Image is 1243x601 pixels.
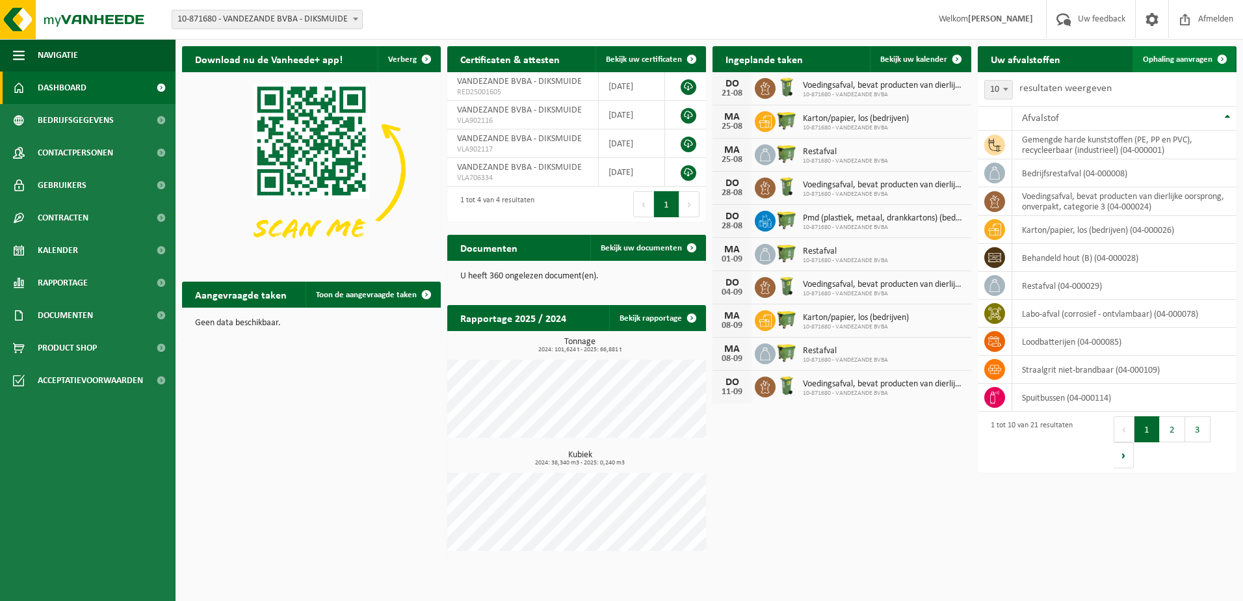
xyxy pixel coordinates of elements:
span: 10-871680 - VANDEZANDE BVBA [803,191,965,198]
img: WB-0140-HPE-GN-50 [776,375,798,397]
span: Ophaling aanvragen [1143,55,1212,64]
span: VLA706334 [457,173,588,183]
span: VLA902116 [457,116,588,126]
span: 2024: 101,624 t - 2025: 66,881 t [454,347,706,353]
span: 10 [985,81,1012,99]
div: 01-09 [719,255,745,264]
span: 10 [984,80,1013,100]
td: voedingsafval, bevat producten van dierlijke oorsprong, onverpakt, categorie 3 (04-000024) [1012,187,1236,216]
span: Afvalstof [1022,113,1059,124]
div: MA [719,112,745,122]
a: Bekijk uw kalender [870,46,970,72]
a: Bekijk uw documenten [590,235,705,261]
img: WB-1100-HPE-GN-50 [776,308,798,330]
div: MA [719,344,745,354]
span: Dashboard [38,72,86,104]
span: Contracten [38,202,88,234]
div: 28-08 [719,222,745,231]
div: 08-09 [719,321,745,330]
td: loodbatterijen (04-000085) [1012,328,1236,356]
span: VANDEZANDE BVBA - DIKSMUIDE [457,134,582,144]
img: Download de VHEPlus App [182,72,441,267]
a: Toon de aangevraagde taken [306,282,439,308]
span: 10-871680 - VANDEZANDE BVBA [803,224,965,232]
h2: Documenten [447,235,530,260]
span: Bedrijfsgegevens [38,104,114,137]
td: [DATE] [599,158,665,187]
span: 2024: 38,340 m3 - 2025: 0,240 m3 [454,460,706,466]
strong: [PERSON_NAME] [968,14,1033,24]
span: VANDEZANDE BVBA - DIKSMUIDE [457,163,582,172]
span: Documenten [38,299,93,332]
a: Ophaling aanvragen [1132,46,1235,72]
div: MA [719,311,745,321]
span: Verberg [388,55,417,64]
img: WB-1100-HPE-GN-50 [776,341,798,364]
p: U heeft 360 ongelezen document(en). [460,272,693,281]
span: 10-871680 - VANDEZANDE BVBA [803,157,888,165]
td: [DATE] [599,101,665,129]
td: labo-afval (corrosief - ontvlambaar) (04-000078) [1012,300,1236,328]
div: DO [719,377,745,388]
button: Next [1114,442,1134,468]
img: WB-0140-HPE-GN-50 [776,176,798,198]
span: Toon de aangevraagde taken [316,291,417,299]
span: Bekijk uw kalender [880,55,947,64]
button: Previous [1114,416,1134,442]
span: 10-871680 - VANDEZANDE BVBA - DIKSMUIDE [172,10,363,29]
p: Geen data beschikbaar. [195,319,428,328]
span: Karton/papier, los (bedrijven) [803,114,909,124]
div: 1 tot 10 van 21 resultaten [984,415,1073,470]
h2: Aangevraagde taken [182,282,300,307]
div: 25-08 [719,122,745,131]
label: resultaten weergeven [1019,83,1112,94]
span: VANDEZANDE BVBA - DIKSMUIDE [457,77,582,87]
span: Voedingsafval, bevat producten van dierlijke oorsprong, onverpakt, categorie 3 [803,379,965,390]
span: Restafval [803,346,888,356]
div: DO [719,178,745,189]
img: WB-1100-HPE-GN-50 [776,109,798,131]
span: Restafval [803,147,888,157]
span: RED25001605 [457,87,588,98]
img: WB-0140-HPE-GN-50 [776,76,798,98]
div: 21-08 [719,89,745,98]
span: 10-871680 - VANDEZANDE BVBA [803,124,909,132]
button: 3 [1185,416,1210,442]
a: Bekijk uw certificaten [595,46,705,72]
div: MA [719,245,745,255]
span: Navigatie [38,39,78,72]
h3: Tonnage [454,338,706,353]
button: 1 [654,191,679,217]
img: WB-0140-HPE-GN-50 [776,275,798,297]
button: Previous [633,191,654,217]
span: Gebruikers [38,169,86,202]
span: 10-871680 - VANDEZANDE BVBA [803,290,965,298]
img: WB-1100-HPE-GN-50 [776,209,798,231]
button: Next [679,191,700,217]
span: 10-871680 - VANDEZANDE BVBA [803,91,965,99]
div: 08-09 [719,354,745,364]
td: restafval (04-000029) [1012,272,1236,300]
span: Bekijk uw documenten [601,244,682,252]
img: WB-1100-HPE-GN-50 [776,142,798,165]
td: karton/papier, los (bedrijven) (04-000026) [1012,216,1236,244]
div: 25-08 [719,155,745,165]
td: spuitbussen (04-000114) [1012,384,1236,412]
span: 10-871680 - VANDEZANDE BVBA - DIKSMUIDE [172,10,362,29]
h3: Kubiek [454,451,706,466]
td: straalgrit niet-brandbaar (04-000109) [1012,356,1236,384]
h2: Uw afvalstoffen [978,46,1073,72]
td: [DATE] [599,129,665,158]
div: MA [719,145,745,155]
span: VANDEZANDE BVBA - DIKSMUIDE [457,105,582,115]
button: 2 [1160,416,1185,442]
span: 10-871680 - VANDEZANDE BVBA [803,356,888,364]
div: DO [719,278,745,288]
span: VLA902117 [457,144,588,155]
span: Rapportage [38,267,88,299]
h2: Rapportage 2025 / 2024 [447,305,579,330]
div: 28-08 [719,189,745,198]
span: Voedingsafval, bevat producten van dierlijke oorsprong, onverpakt, categorie 3 [803,81,965,91]
span: Bekijk uw certificaten [606,55,682,64]
span: Product Shop [38,332,97,364]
